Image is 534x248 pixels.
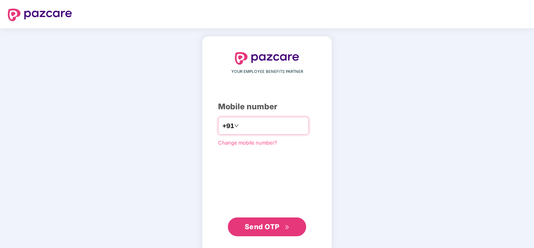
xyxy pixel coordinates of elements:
span: double-right [285,225,290,230]
a: Change mobile number? [218,139,277,146]
span: +91 [222,121,234,131]
span: down [234,123,239,128]
div: Mobile number [218,101,316,113]
span: Send OTP [245,223,280,231]
img: logo [8,9,72,21]
img: logo [235,52,299,65]
button: Send OTPdouble-right [228,217,306,236]
span: YOUR EMPLOYEE BENEFITS PARTNER [231,69,303,75]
